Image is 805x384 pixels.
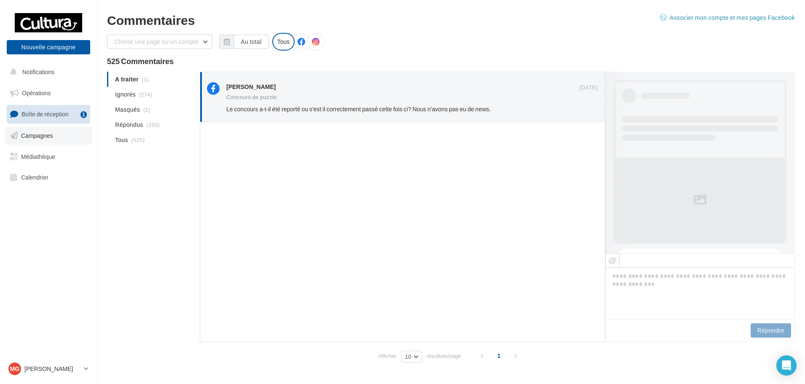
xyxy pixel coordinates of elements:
a: Campagnes [5,127,92,145]
span: (274) [139,91,153,98]
span: 10 [405,353,411,360]
button: Répondre [751,323,791,338]
div: 525 Commentaires [107,57,795,65]
span: Boîte de réception [21,110,69,118]
span: Masqués [115,105,140,114]
span: Calendrier [21,174,48,181]
a: Calendrier [5,169,92,186]
a: Opérations [5,84,92,102]
span: (525) [131,137,145,143]
button: 10 [401,351,422,363]
div: Concours de puzzle [226,94,277,100]
span: 1 [492,349,506,363]
span: Opérations [22,89,51,97]
a: Boîte de réception1 [5,105,92,123]
p: [PERSON_NAME] [24,365,80,373]
span: Répondus [115,121,143,129]
span: Choisir une page ou un compte [114,38,199,45]
span: Ignorés [115,90,136,99]
span: MG [10,365,20,373]
a: Médiathèque [5,148,92,166]
button: Choisir une page ou un compte [107,35,212,49]
span: (2) [143,106,150,113]
span: Le concours a-t-il été reporté ou s'est il correctement passé cette fois ci? Nous n'avons pas eu ... [226,105,491,113]
span: Campagnes [21,132,53,139]
button: Au total [233,35,268,49]
span: Médiathèque [21,153,55,160]
button: Au total [219,35,268,49]
div: [PERSON_NAME] [226,83,276,91]
a: Associer mon compte et mes pages Facebook [660,13,795,23]
div: Open Intercom Messenger [776,355,797,376]
a: MG [PERSON_NAME] [7,361,90,377]
div: Tous [272,33,295,51]
span: Tous [115,136,128,144]
span: (250) [146,121,160,128]
span: Afficher [378,352,397,360]
div: 1 [80,111,87,118]
span: Notifications [22,68,54,75]
button: Notifications [5,63,89,81]
button: Nouvelle campagne [7,40,90,54]
div: Commentaires [107,13,795,26]
span: [DATE] [580,84,598,91]
span: résultats/page [427,352,461,360]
